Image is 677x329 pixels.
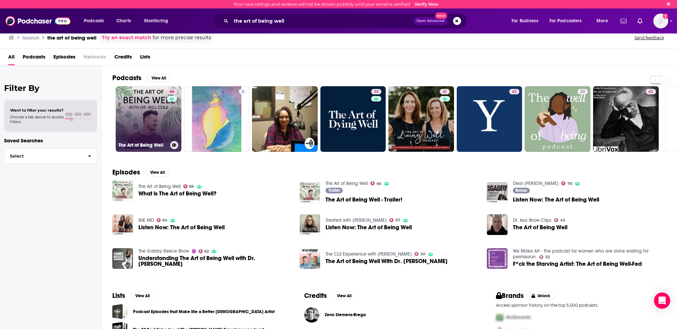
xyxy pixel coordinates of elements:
img: Understanding The Art of Being Well with Dr. Will Cole [112,248,133,269]
img: What is The Art of Being Well? [112,181,133,201]
a: Podcasts [23,51,45,65]
span: Want to filter your results? [10,108,64,113]
span: 62 [204,250,209,253]
a: 43 [509,89,519,94]
a: ListsView All [112,291,155,300]
button: open menu [592,16,616,26]
span: Understanding The Art of Being Well with Dr. [PERSON_NAME] [138,255,292,267]
a: We Make Art - The podcast for women who are done waiting for permission. [513,248,649,260]
a: Lists [140,51,150,65]
a: EpisodesView All [112,168,170,177]
a: Listen Now: The Art of Being Well [513,197,599,203]
a: 64 [157,218,168,222]
a: 41 [388,86,454,152]
a: Treated with Dr. Sara Szal [325,217,387,223]
a: The CLS Experience with Craig Siegel [325,251,412,257]
a: SHE MD [138,217,154,223]
a: The Gabby Reece Show [138,248,189,254]
a: The Art of Being Well [513,225,567,230]
div: Your new ratings and reviews will not be shown publicly until your email is verified. [233,2,438,7]
a: What is The Art of Being Well? [138,191,217,196]
button: Show profile menu [653,14,668,28]
a: 45 [554,218,565,222]
a: 3 [239,89,247,94]
img: The Art of Being Well With Dr. Will Cole [300,248,320,269]
span: 64 [162,219,167,222]
a: 66 [167,89,177,94]
a: Understanding The Art of Being Well with Dr. Will Cole [138,255,292,267]
a: Zeno Siemens-Brega [325,312,366,318]
a: The Art of Being Well With Dr. Will Cole [325,258,448,264]
button: Send feedback [632,35,666,41]
a: 57 [389,218,400,222]
a: Dr. Asa Show Clips [513,217,551,223]
span: The Art of Being Well With Dr. [PERSON_NAME] [325,258,448,264]
span: 23 [580,89,585,95]
img: Zeno Siemens-Brega [304,307,319,323]
span: More [596,16,608,26]
span: The Art of Being Well - Trailer! [325,197,402,203]
span: 43 [512,89,517,95]
a: All [8,51,15,65]
button: open menu [139,16,177,26]
a: 66The Art of Being Well [116,86,181,152]
span: 66 [170,89,174,95]
button: open menu [507,16,547,26]
a: Credits [114,51,132,65]
span: 57 [396,219,400,222]
div: Search podcasts, credits, & more... [219,13,473,29]
a: Charts [112,16,135,26]
a: Listen Now: The Art of Being Well [487,182,507,203]
a: Podchaser - Follow, Share and Rate Podcasts [5,15,70,27]
a: 23 [578,89,588,94]
span: 70 [567,182,572,185]
a: 66 [370,181,381,185]
a: Listen Now: The Art of Being Well [112,214,133,235]
span: Choose a tab above to access filters. [10,115,64,124]
span: Listen Now: The Art of Being Well [138,225,225,230]
span: 66 [189,185,194,188]
a: Show notifications dropdown [618,15,629,27]
a: The Art of Being Well [487,214,507,235]
span: 3 [242,89,244,95]
a: 23 [525,86,590,152]
a: 42 [593,86,659,152]
a: F*ck the Starving Artist: The Art of Being Well-Fed [513,261,642,267]
span: For Podcasters [549,16,582,26]
button: View All [147,74,171,82]
span: 35 [374,89,379,95]
span: Trailer [329,188,340,192]
h2: Filter By [4,83,97,93]
button: View All [131,292,155,300]
a: 66 [183,184,194,188]
span: 50 [421,253,425,256]
span: for more precise results [153,34,211,42]
button: Select [4,148,97,164]
a: 41 [440,89,450,94]
span: Listen Now: The Art of Being Well [325,225,412,230]
span: Logged in as BretAita [653,14,668,28]
a: Podcast Episodes that Make Me a Better Christian Artist [112,304,128,319]
a: The Art of Being Well [325,181,368,186]
img: F*ck the Starving Artist: The Art of Being Well-Fed [487,248,507,269]
a: 42 [646,89,656,94]
h2: Brands [496,291,524,300]
span: Open Advanced [416,19,445,23]
a: Try an exact match [102,34,151,42]
a: Episodes [53,51,75,65]
button: View All [145,168,170,177]
div: Open Intercom Messenger [654,292,670,309]
a: CreditsView All [304,291,357,300]
span: 32 [545,256,550,259]
span: Bonus [516,188,527,192]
